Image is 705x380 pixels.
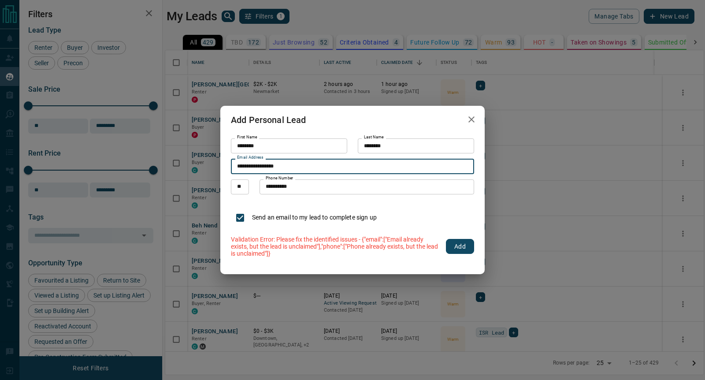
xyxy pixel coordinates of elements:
[220,106,317,134] h2: Add Personal Lead
[252,213,377,222] p: Send an email to my lead to complete sign up
[237,155,263,160] label: Email Address
[231,236,441,257] p: Validation Error: Please fix the identified issues - {"email":["Email already exists, but the lea...
[446,239,474,254] button: Add
[364,134,384,140] label: Last Name
[237,134,257,140] label: First Name
[266,175,293,181] label: Phone Number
